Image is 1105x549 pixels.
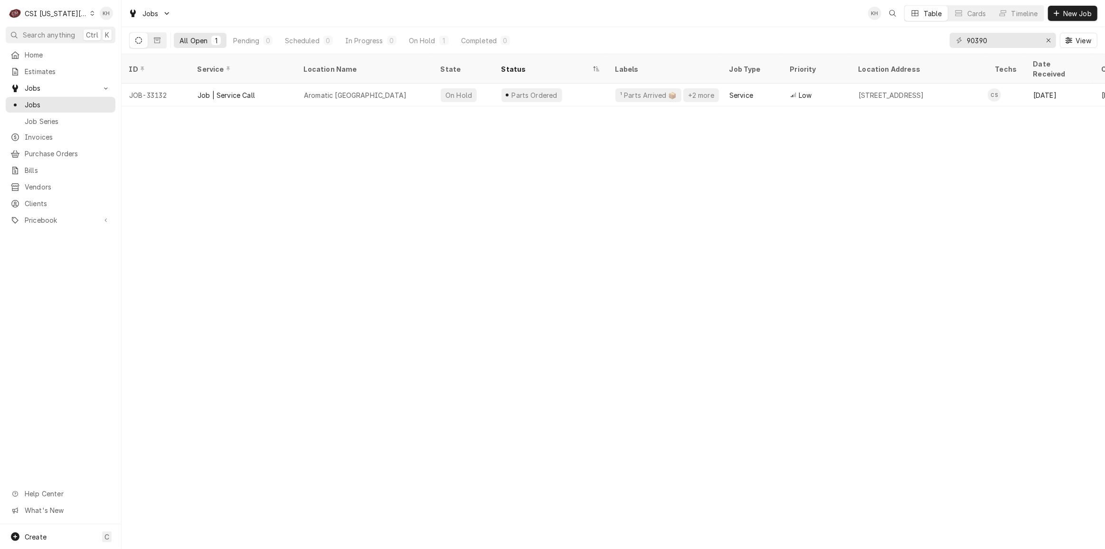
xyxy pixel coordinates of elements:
[967,33,1038,48] input: Keyword search
[729,64,775,74] div: Job Type
[25,83,96,93] span: Jobs
[501,64,591,74] div: Status
[9,7,22,20] div: CSI Kansas City's Avatar
[729,90,753,100] div: Service
[1061,9,1094,19] span: New Job
[122,84,190,106] div: JOB-33132
[105,30,109,40] span: K
[124,6,175,21] a: Go to Jobs
[25,149,111,159] span: Purchase Orders
[619,90,678,100] div: ¹ Parts Arrived 📦
[25,116,111,126] span: Job Series
[1026,84,1094,106] div: [DATE]
[25,489,110,499] span: Help Center
[687,90,715,100] div: +2 more
[345,36,383,46] div: In Progress
[1011,9,1038,19] div: Timeline
[6,80,115,96] a: Go to Jobs
[988,88,1001,102] div: Christian Simmons's Avatar
[859,90,924,100] div: [STREET_ADDRESS]
[441,64,486,74] div: State
[799,90,812,100] span: Low
[6,47,115,63] a: Home
[25,533,47,541] span: Create
[304,64,424,74] div: Location Name
[100,7,113,20] div: Kelsey Hetlage's Avatar
[1060,33,1097,48] button: View
[25,132,111,142] span: Invoices
[6,162,115,178] a: Bills
[1074,36,1093,46] span: View
[461,36,497,46] div: Completed
[25,66,111,76] span: Estimates
[1041,33,1056,48] button: Erase input
[615,64,714,74] div: Labels
[6,146,115,161] a: Purchase Orders
[885,6,900,21] button: Open search
[213,36,219,46] div: 1
[129,64,180,74] div: ID
[6,486,115,502] a: Go to Help Center
[6,64,115,79] a: Estimates
[6,212,115,228] a: Go to Pricebook
[924,9,942,19] div: Table
[304,90,406,100] div: Aromatic [GEOGRAPHIC_DATA]
[967,9,986,19] div: Cards
[265,36,271,46] div: 0
[142,9,159,19] span: Jobs
[198,64,287,74] div: Service
[86,30,98,40] span: Ctrl
[25,50,111,60] span: Home
[389,36,395,46] div: 0
[285,36,319,46] div: Scheduled
[6,196,115,211] a: Clients
[502,36,508,46] div: 0
[233,36,259,46] div: Pending
[25,182,111,192] span: Vendors
[6,502,115,518] a: Go to What's New
[6,27,115,43] button: Search anythingCtrlK
[6,179,115,195] a: Vendors
[179,36,208,46] div: All Open
[988,88,1001,102] div: CS
[25,505,110,515] span: What's New
[25,165,111,175] span: Bills
[325,36,331,46] div: 0
[1033,59,1085,79] div: Date Received
[6,97,115,113] a: Jobs
[510,90,558,100] div: Parts Ordered
[441,36,447,46] div: 1
[6,114,115,129] a: Job Series
[25,215,96,225] span: Pricebook
[868,7,881,20] div: KH
[198,90,255,100] div: Job | Service Call
[6,129,115,145] a: Invoices
[1048,6,1097,21] button: New Job
[868,7,881,20] div: Kelsey Hetlage's Avatar
[100,7,113,20] div: KH
[444,90,473,100] div: On Hold
[25,100,111,110] span: Jobs
[104,532,109,542] span: C
[25,9,87,19] div: CSI [US_STATE][GEOGRAPHIC_DATA]
[25,199,111,208] span: Clients
[9,7,22,20] div: C
[23,30,75,40] span: Search anything
[859,64,978,74] div: Location Address
[409,36,435,46] div: On Hold
[790,64,841,74] div: Priority
[995,64,1018,74] div: Techs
